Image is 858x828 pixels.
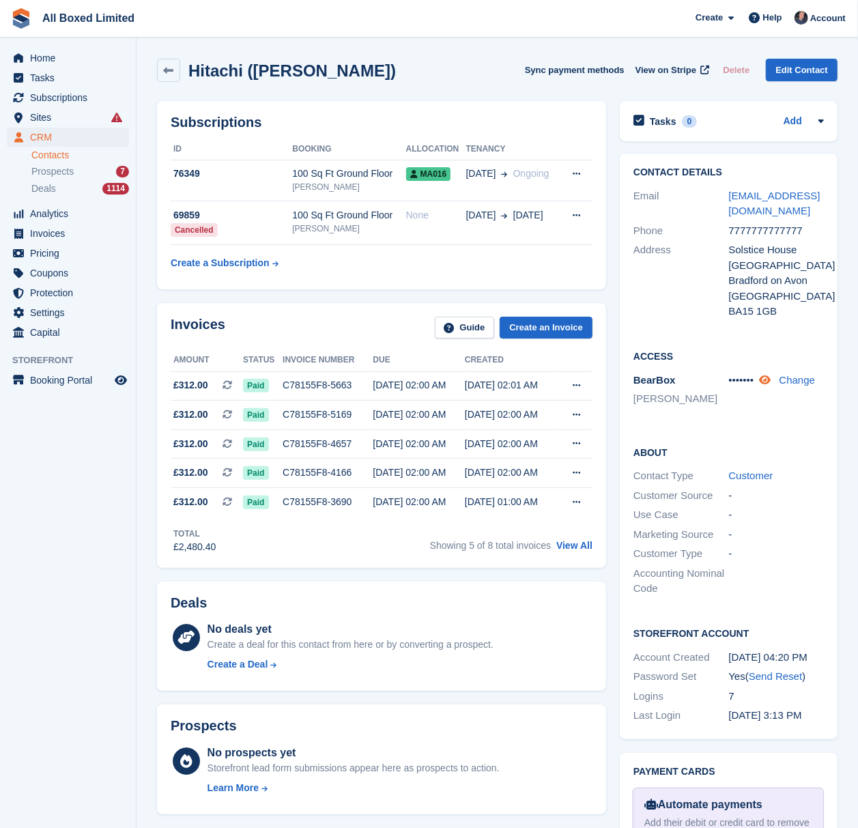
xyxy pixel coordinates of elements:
[729,242,825,258] div: Solstice House
[729,374,754,386] span: •••••••
[7,68,129,87] a: menu
[208,781,259,795] div: Learn More
[283,495,373,509] div: C78155F8-3690
[729,223,825,239] div: 7777777777777
[208,761,500,775] div: Storefront lead form submissions appear here as prospects to action.
[633,242,729,319] div: Address
[30,371,112,390] span: Booking Portal
[729,527,825,543] div: -
[173,540,216,554] div: £2,480.40
[556,540,592,551] a: View All
[633,767,824,777] h2: Payment cards
[500,317,592,339] a: Create an Invoice
[465,408,556,422] div: [DATE] 02:00 AM
[283,437,373,451] div: C78155F8-4657
[633,546,729,562] div: Customer Type
[173,408,208,422] span: £312.00
[633,566,729,597] div: Accounting Nominal Code
[430,540,551,551] span: Showing 5 of 8 total invoices
[31,149,129,162] a: Contacts
[7,244,129,263] a: menu
[466,208,496,223] span: [DATE]
[633,669,729,685] div: Password Set
[12,354,136,367] span: Storefront
[283,408,373,422] div: C78155F8-5169
[729,669,825,685] div: Yes
[729,190,820,217] a: [EMAIL_ADDRESS][DOMAIN_NAME]
[406,139,466,160] th: Allocation
[30,303,112,322] span: Settings
[171,256,270,270] div: Create a Subscription
[171,317,225,339] h2: Invoices
[729,709,802,721] time: 2025-03-06 15:13:15 UTC
[406,208,466,223] div: None
[717,59,755,81] button: Delete
[283,466,373,480] div: C78155F8-4166
[513,208,543,223] span: [DATE]
[633,167,824,178] h2: Contact Details
[243,349,283,371] th: Status
[465,378,556,392] div: [DATE] 02:01 AM
[173,466,208,480] span: £312.00
[729,273,825,289] div: Bradford on Avon
[208,657,494,672] a: Create a Deal
[30,323,112,342] span: Capital
[208,621,494,638] div: No deals yet
[633,349,824,362] h2: Access
[435,317,495,339] a: Guide
[795,11,808,25] img: Dan Goss
[171,718,237,734] h2: Prospects
[729,470,773,481] a: Customer
[465,349,556,371] th: Created
[633,391,729,407] li: [PERSON_NAME]
[208,638,494,652] div: Create a deal for this contact from here or by converting a prospect.
[208,781,500,795] a: Learn More
[633,708,729,724] div: Last Login
[30,48,112,68] span: Home
[466,167,496,181] span: [DATE]
[729,488,825,504] div: -
[465,437,556,451] div: [DATE] 02:00 AM
[7,48,129,68] a: menu
[243,438,268,451] span: Paid
[171,208,292,223] div: 69859
[650,115,676,128] h2: Tasks
[525,59,625,81] button: Sync payment methods
[635,63,696,77] span: View on Stripe
[766,59,838,81] a: Edit Contact
[30,68,112,87] span: Tasks
[7,204,129,223] a: menu
[171,349,243,371] th: Amount
[292,208,405,223] div: 100 Sq Ft Ground Floor
[7,108,129,127] a: menu
[373,437,464,451] div: [DATE] 02:00 AM
[633,689,729,704] div: Logins
[173,437,208,451] span: £312.00
[465,466,556,480] div: [DATE] 02:00 AM
[31,182,129,196] a: Deals 1114
[30,88,112,107] span: Subscriptions
[406,167,451,181] span: MA016
[11,8,31,29] img: stora-icon-8386f47178a22dfd0bd8f6a31ec36ba5ce8667c1dd55bd0f319d3a0aa187defe.svg
[30,244,112,263] span: Pricing
[749,670,802,682] a: Send Reset
[31,165,129,179] a: Prospects 7
[466,139,560,160] th: Tenancy
[30,108,112,127] span: Sites
[780,374,816,386] a: Change
[283,349,373,371] th: Invoice number
[292,139,405,160] th: Booking
[633,650,729,666] div: Account Created
[7,303,129,322] a: menu
[208,657,268,672] div: Create a Deal
[283,378,373,392] div: C78155F8-5663
[7,371,129,390] a: menu
[763,11,782,25] span: Help
[633,626,824,640] h2: Storefront Account
[292,167,405,181] div: 100 Sq Ft Ground Floor
[171,139,292,160] th: ID
[7,283,129,302] a: menu
[630,59,713,81] a: View on Stripe
[729,304,825,319] div: BA15 1GB
[729,546,825,562] div: -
